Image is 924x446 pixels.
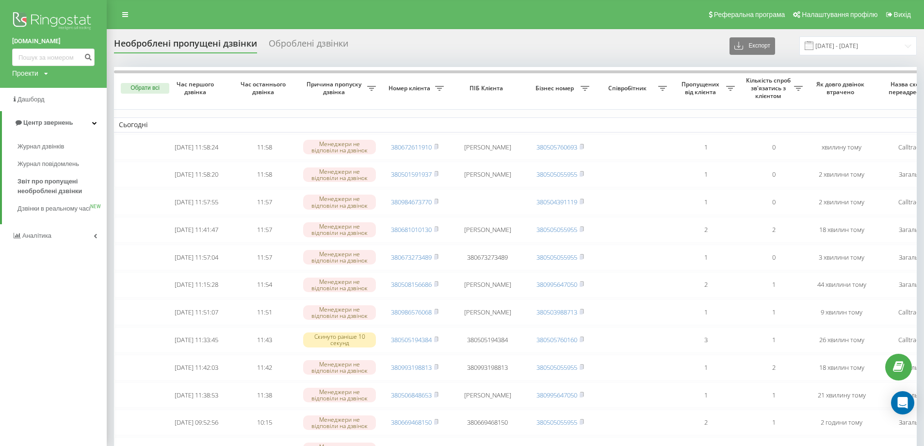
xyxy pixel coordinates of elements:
[536,225,577,234] a: 380505055955
[808,245,875,270] td: 3 хвилини тому
[745,77,794,99] span: Кількість спроб зв'язатись з клієнтом
[672,355,740,380] td: 1
[162,410,230,435] td: [DATE] 09:52:56
[230,245,298,270] td: 11:57
[391,363,432,372] a: 380993198813
[230,272,298,298] td: 11:54
[808,134,875,160] td: хвилину тому
[449,327,526,353] td: 380505194384
[238,81,291,96] span: Час останнього дзвінка
[162,299,230,325] td: [DATE] 11:51:07
[740,382,808,408] td: 1
[12,36,95,46] a: [DOMAIN_NAME]
[449,299,526,325] td: [PERSON_NAME]
[536,391,577,399] a: 380995647050
[391,170,432,179] a: 380501591937
[672,134,740,160] td: 1
[303,388,376,402] div: Менеджери не відповіли на дзвінок
[714,11,785,18] span: Реферальна програма
[808,327,875,353] td: 26 хвилин тому
[162,217,230,243] td: [DATE] 11:41:47
[303,140,376,154] div: Менеджери не відповіли на дзвінок
[808,272,875,298] td: 44 хвилини тому
[17,155,107,173] a: Журнал повідомлень
[536,280,577,289] a: 380995647050
[162,245,230,270] td: [DATE] 11:57:04
[536,335,577,344] a: 380505760160
[12,68,38,78] div: Проекти
[303,278,376,292] div: Менеджери не відповіли на дзвінок
[17,173,107,200] a: Звіт про пропущені необроблені дзвінки
[303,250,376,264] div: Менеджери не відповіли на дзвінок
[894,11,911,18] span: Вихід
[230,217,298,243] td: 11:57
[12,49,95,66] input: Пошук за номером
[303,195,376,209] div: Менеджери не відповіли на дзвінок
[815,81,868,96] span: Як довго дзвінок втрачено
[740,162,808,187] td: 0
[891,391,914,414] div: Open Intercom Messenger
[677,81,726,96] span: Пропущених від клієнта
[303,332,376,347] div: Скинуто раніше 10 секунд
[230,134,298,160] td: 11:58
[391,335,432,344] a: 380505194384
[536,253,577,262] a: 380505055955
[391,253,432,262] a: 380673273489
[740,410,808,435] td: 1
[391,198,432,206] a: 380984673770
[162,272,230,298] td: [DATE] 11:15:28
[303,222,376,237] div: Менеджери не відповіли на дзвінок
[17,138,107,155] a: Журнал дзвінків
[230,299,298,325] td: 11:51
[17,96,45,103] span: Дашборд
[672,299,740,325] td: 1
[536,363,577,372] a: 380505055955
[449,134,526,160] td: [PERSON_NAME]
[808,299,875,325] td: 9 хвилин тому
[808,217,875,243] td: 18 хвилин тому
[23,119,73,126] span: Центр звернень
[672,245,740,270] td: 1
[808,355,875,380] td: 18 хвилин тому
[536,143,577,151] a: 380505760693
[457,84,518,92] span: ПІБ Клієнта
[230,189,298,215] td: 11:57
[162,382,230,408] td: [DATE] 11:38:53
[449,162,526,187] td: [PERSON_NAME]
[672,382,740,408] td: 1
[269,38,348,53] div: Оброблені дзвінки
[672,410,740,435] td: 2
[391,280,432,289] a: 380508156686
[536,198,577,206] a: 380504391119
[740,189,808,215] td: 0
[162,327,230,353] td: [DATE] 11:33:45
[802,11,877,18] span: Налаштування профілю
[162,355,230,380] td: [DATE] 11:42:03
[449,245,526,270] td: 380673273489
[808,410,875,435] td: 2 години тому
[230,162,298,187] td: 11:58
[162,134,230,160] td: [DATE] 11:58:24
[808,189,875,215] td: 2 хвилини тому
[230,327,298,353] td: 11:43
[22,232,51,239] span: Аналiтика
[303,305,376,320] div: Менеджери не відповіли на дзвінок
[740,245,808,270] td: 0
[391,143,432,151] a: 380672611910
[230,355,298,380] td: 11:42
[740,299,808,325] td: 1
[303,360,376,375] div: Менеджери не відповіли на дзвінок
[449,382,526,408] td: [PERSON_NAME]
[740,327,808,353] td: 1
[449,355,526,380] td: 380993198813
[121,83,169,94] button: Обрати всі
[162,189,230,215] td: [DATE] 11:57:55
[740,355,808,380] td: 2
[391,391,432,399] a: 380506848653
[17,177,102,196] span: Звіт про пропущені необроблені дзвінки
[391,418,432,427] a: 380669468150
[536,418,577,427] a: 380505055955
[672,272,740,298] td: 2
[740,272,808,298] td: 1
[449,272,526,298] td: [PERSON_NAME]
